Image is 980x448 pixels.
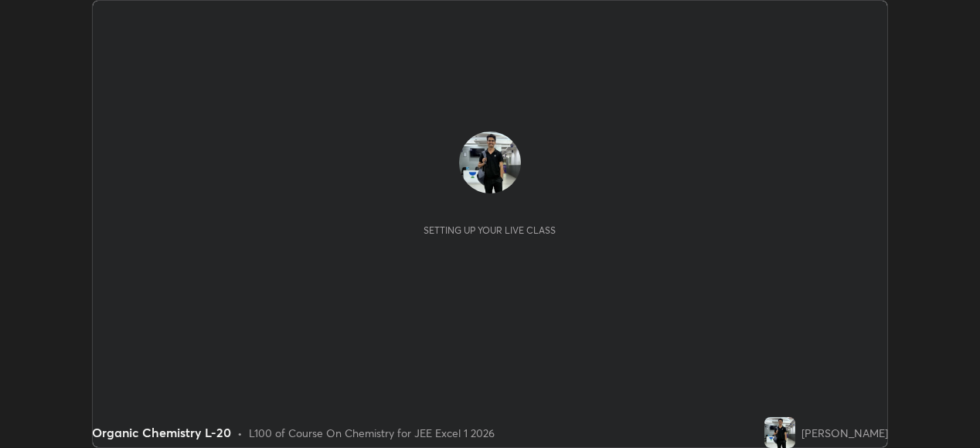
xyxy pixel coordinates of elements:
div: • [237,425,243,441]
img: c88684c4e92247ffae064e3b2ea73d87.jpg [764,417,795,448]
div: Organic Chemistry L-20 [92,423,231,442]
img: c88684c4e92247ffae064e3b2ea73d87.jpg [459,132,521,193]
div: L100 of Course On Chemistry for JEE Excel 1 2026 [249,425,495,441]
div: Setting up your live class [424,224,556,236]
div: [PERSON_NAME] [801,425,888,441]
